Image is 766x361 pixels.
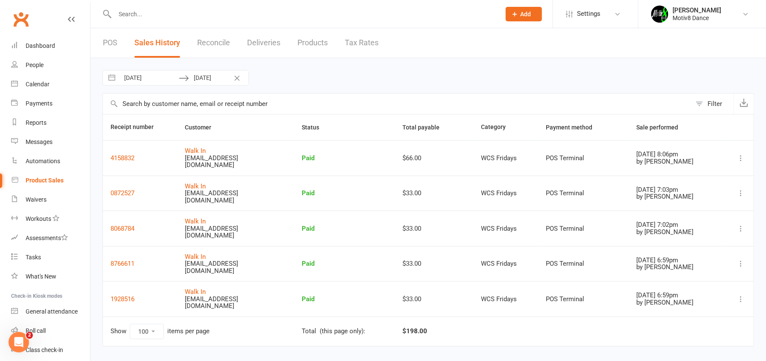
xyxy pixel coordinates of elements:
[197,28,230,58] a: Reconcile
[167,328,210,335] div: items per page
[637,229,714,236] div: by [PERSON_NAME]
[11,248,90,267] a: Tasks
[521,11,531,18] span: Add
[111,294,134,304] button: 1928516
[673,6,721,14] div: [PERSON_NAME]
[481,155,531,162] div: WCS Fridays
[11,56,90,75] a: People
[637,124,688,131] span: Sale performed
[11,340,90,360] a: Class kiosk mode
[637,186,714,194] div: [DATE] 7:03pm
[11,302,90,321] a: General attendance kiosk mode
[26,327,46,334] div: Roll call
[402,296,466,303] div: $33.00
[247,28,280,58] a: Deliveries
[189,70,248,85] input: To
[26,308,78,315] div: General attendance
[546,122,602,132] button: Payment method
[546,225,621,232] div: POS Terminal
[11,190,90,209] a: Waivers
[26,332,33,339] span: 2
[185,253,206,261] a: Walk In
[481,190,531,197] div: WCS Fridays
[320,328,366,335] div: (this page only):
[402,260,466,267] div: $33.00
[185,155,262,169] div: [EMAIL_ADDRESS][DOMAIN_NAME]
[546,155,621,162] div: POS Terminal
[119,70,179,85] input: From
[345,28,379,58] a: Tax Rates
[506,7,542,21] button: Add
[473,114,539,140] th: Category
[26,177,64,184] div: Product Sales
[26,42,55,49] div: Dashboard
[26,215,51,222] div: Workouts
[185,190,262,204] div: [EMAIL_ADDRESS][DOMAIN_NAME]
[637,193,714,200] div: by [PERSON_NAME]
[402,122,449,132] button: Total payable
[185,147,206,155] a: Walk In
[26,62,44,68] div: People
[637,299,714,306] div: by [PERSON_NAME]
[103,114,177,140] th: Receipt number
[26,158,60,164] div: Automations
[402,190,466,197] div: $33.00
[546,296,621,303] div: POS Terminal
[134,28,180,58] a: Sales History
[26,346,63,353] div: Class check-in
[637,264,714,271] div: by [PERSON_NAME]
[302,124,329,131] span: Status
[577,4,600,23] span: Settings
[402,155,466,162] div: $66.00
[111,258,134,269] button: 8766611
[302,225,387,232] div: Paid
[302,296,387,303] div: Paid
[185,217,206,225] a: Walk In
[637,292,714,299] div: [DATE] 6:59pm
[637,122,688,132] button: Sale performed
[185,296,262,310] div: [EMAIL_ADDRESS][DOMAIN_NAME]
[481,225,531,232] div: WCS Fridays
[11,152,90,171] a: Automations
[11,75,90,94] a: Calendar
[26,196,47,203] div: Waivers
[402,124,449,131] span: Total payable
[546,190,621,197] div: POS Terminal
[26,138,52,145] div: Messages
[637,257,714,264] div: [DATE] 6:59pm
[103,94,691,114] input: Search by customer name, email or receipt number
[185,182,206,190] a: Walk In
[11,94,90,113] a: Payments
[11,267,90,286] a: What's New
[302,260,387,267] div: Paid
[297,28,328,58] a: Products
[185,225,262,239] div: [EMAIL_ADDRESS][DOMAIN_NAME]
[637,158,714,165] div: by [PERSON_NAME]
[111,188,134,198] button: 0872527
[185,122,221,132] button: Customer
[481,296,531,303] div: WCS Fridays
[708,99,722,109] div: Filter
[185,124,221,131] span: Customer
[11,171,90,190] a: Product Sales
[112,8,495,20] input: Search...
[11,113,90,132] a: Reports
[11,229,90,248] a: Assessments
[651,6,668,23] img: thumb_image1679272194.png
[546,260,621,267] div: POS Terminal
[185,288,206,296] a: Walk In
[546,124,602,131] span: Payment method
[26,100,52,107] div: Payments
[302,155,387,162] div: Paid
[302,122,329,132] button: Status
[111,223,134,234] button: 8068784
[10,9,32,30] a: Clubworx
[481,260,531,267] div: WCS Fridays
[185,260,262,274] div: [EMAIL_ADDRESS][DOMAIN_NAME]
[11,36,90,56] a: Dashboard
[673,14,721,22] div: Motiv8 Dance
[11,132,90,152] a: Messages
[111,153,134,163] button: 4158832
[26,119,47,126] div: Reports
[103,28,117,58] a: POS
